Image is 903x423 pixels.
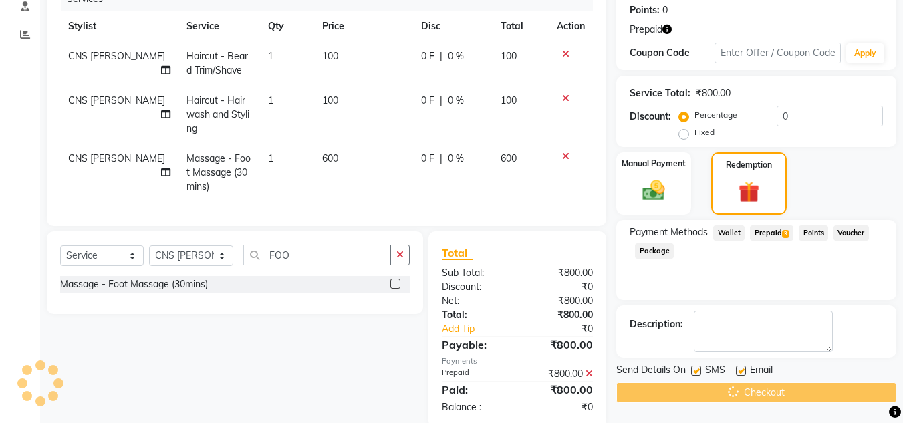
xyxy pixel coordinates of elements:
[630,225,708,239] span: Payment Methods
[694,126,715,138] label: Fixed
[68,50,165,62] span: CNS [PERSON_NAME]
[432,308,517,322] div: Total:
[260,11,314,41] th: Qty
[630,23,662,37] span: Prepaid
[635,243,674,259] span: Package
[442,356,593,367] div: Payments
[750,363,773,380] span: Email
[630,110,671,124] div: Discount:
[517,280,603,294] div: ₹0
[448,49,464,63] span: 0 %
[726,159,772,171] label: Redemption
[440,94,442,108] span: |
[178,11,260,41] th: Service
[268,152,273,164] span: 1
[432,400,517,414] div: Balance :
[432,322,531,336] a: Add Tip
[432,382,517,398] div: Paid:
[60,277,208,291] div: Massage - Foot Massage (30mins)
[694,109,737,121] label: Percentage
[799,225,828,241] span: Points
[448,152,464,166] span: 0 %
[186,152,251,192] span: Massage - Foot Massage (30mins)
[68,152,165,164] span: CNS [PERSON_NAME]
[750,225,793,241] span: Prepaid
[501,152,517,164] span: 600
[322,94,338,106] span: 100
[413,11,493,41] th: Disc
[517,367,603,381] div: ₹800.00
[517,337,603,353] div: ₹800.00
[440,152,442,166] span: |
[517,308,603,322] div: ₹800.00
[432,266,517,280] div: Sub Total:
[322,50,338,62] span: 100
[532,322,604,336] div: ₹0
[846,43,884,63] button: Apply
[268,50,273,62] span: 1
[421,49,434,63] span: 0 F
[432,294,517,308] div: Net:
[782,230,789,238] span: 3
[501,50,517,62] span: 100
[322,152,338,164] span: 600
[713,225,745,241] span: Wallet
[243,245,391,265] input: Search or Scan
[630,86,690,100] div: Service Total:
[501,94,517,106] span: 100
[833,225,869,241] span: Voucher
[448,94,464,108] span: 0 %
[268,94,273,106] span: 1
[622,158,686,170] label: Manual Payment
[616,363,686,380] span: Send Details On
[432,337,517,353] div: Payable:
[60,11,178,41] th: Stylist
[630,3,660,17] div: Points:
[517,266,603,280] div: ₹800.00
[630,317,683,331] div: Description:
[432,367,517,381] div: Prepaid
[696,86,731,100] div: ₹800.00
[715,43,841,63] input: Enter Offer / Coupon Code
[517,400,603,414] div: ₹0
[549,11,593,41] th: Action
[186,94,249,134] span: Haircut - Hairwash and Styling
[705,363,725,380] span: SMS
[314,11,413,41] th: Price
[432,280,517,294] div: Discount:
[421,94,434,108] span: 0 F
[636,178,672,203] img: _cash.svg
[442,246,473,260] span: Total
[186,50,248,76] span: Haircut - Beard Trim/Shave
[732,179,766,205] img: _gift.svg
[493,11,549,41] th: Total
[662,3,668,17] div: 0
[440,49,442,63] span: |
[68,94,165,106] span: CNS [PERSON_NAME]
[517,382,603,398] div: ₹800.00
[630,46,714,60] div: Coupon Code
[421,152,434,166] span: 0 F
[517,294,603,308] div: ₹800.00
